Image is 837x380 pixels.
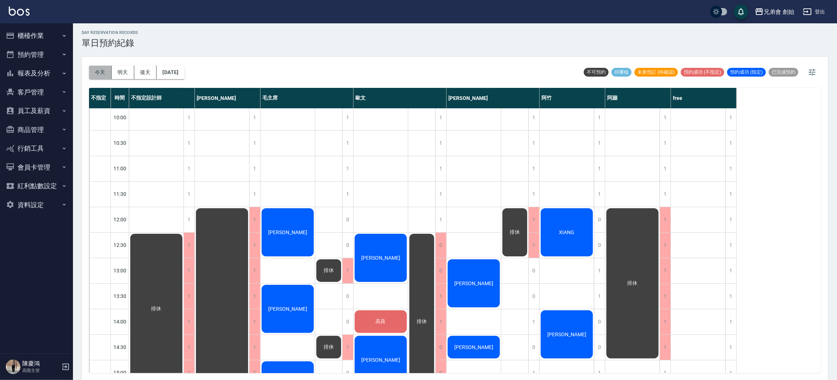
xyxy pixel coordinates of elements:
[111,181,129,207] div: 11:30
[184,233,194,258] div: 1
[594,105,605,130] div: 1
[660,284,671,309] div: 1
[528,233,539,258] div: 1
[3,45,70,64] button: 預約管理
[725,233,736,258] div: 1
[660,233,671,258] div: 1
[111,309,129,334] div: 14:00
[594,131,605,156] div: 1
[342,207,353,232] div: 0
[184,258,194,283] div: 1
[249,131,260,156] div: 1
[9,7,30,16] img: Logo
[725,258,736,283] div: 1
[435,309,446,334] div: 1
[594,156,605,181] div: 1
[354,88,447,108] div: 歐文
[89,66,112,79] button: 今天
[769,69,798,75] span: 已完成預約
[261,88,354,108] div: 毛主席
[184,156,194,181] div: 1
[725,309,736,334] div: 1
[184,105,194,130] div: 1
[267,306,309,312] span: [PERSON_NAME]
[3,101,70,120] button: 員工及薪資
[342,233,353,258] div: 0
[528,335,539,360] div: 0
[249,284,260,309] div: 1
[3,64,70,83] button: 報表及分析
[453,280,495,286] span: [PERSON_NAME]
[435,258,446,283] div: 0
[435,233,446,258] div: 0
[594,258,605,283] div: 1
[725,182,736,207] div: 1
[111,88,129,108] div: 時間
[725,105,736,130] div: 1
[267,229,309,235] span: [PERSON_NAME]
[150,306,163,312] span: 排休
[342,182,353,207] div: 1
[612,69,632,75] span: 待審核
[528,258,539,283] div: 0
[3,83,70,102] button: 客戶管理
[184,131,194,156] div: 1
[435,182,446,207] div: 1
[800,5,828,19] button: 登出
[435,131,446,156] div: 1
[3,158,70,177] button: 會員卡管理
[3,177,70,195] button: 紅利點數設定
[111,232,129,258] div: 12:30
[660,105,671,130] div: 1
[249,309,260,334] div: 1
[415,318,428,325] span: 排休
[3,195,70,214] button: 資料設定
[584,69,609,75] span: 不可預約
[249,207,260,232] div: 1
[528,284,539,309] div: 0
[594,233,605,258] div: 0
[249,258,260,283] div: 1
[594,309,605,334] div: 0
[342,131,353,156] div: 1
[681,69,724,75] span: 預約成功 (不指定)
[134,66,157,79] button: 後天
[111,105,129,130] div: 10:00
[508,229,521,236] span: 排休
[111,130,129,156] div: 10:30
[322,344,335,350] span: 排休
[82,38,138,48] h3: 單日預約紀錄
[22,367,59,374] p: 高階主管
[528,207,539,232] div: 1
[249,335,260,360] div: 1
[342,335,353,360] div: 1
[528,156,539,181] div: 1
[660,309,671,334] div: 1
[184,309,194,334] div: 1
[360,357,402,363] span: [PERSON_NAME]
[540,88,605,108] div: 阿竹
[6,360,20,374] img: Person
[157,66,184,79] button: [DATE]
[605,88,671,108] div: 阿蹦
[249,156,260,181] div: 1
[546,331,588,337] span: [PERSON_NAME]
[342,284,353,309] div: 0
[660,156,671,181] div: 1
[342,309,353,334] div: 0
[453,344,495,350] span: [PERSON_NAME]
[764,7,794,16] div: 兄弟會 創始
[111,156,129,181] div: 11:00
[184,284,194,309] div: 1
[360,255,402,261] span: [PERSON_NAME]
[660,182,671,207] div: 1
[727,69,766,75] span: 預約成功 (指定)
[435,335,446,360] div: 0
[111,283,129,309] div: 13:30
[3,120,70,139] button: 商品管理
[111,207,129,232] div: 12:00
[634,69,678,75] span: 未來預訂 (待確認)
[435,207,446,232] div: 1
[725,131,736,156] div: 1
[249,233,260,258] div: 1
